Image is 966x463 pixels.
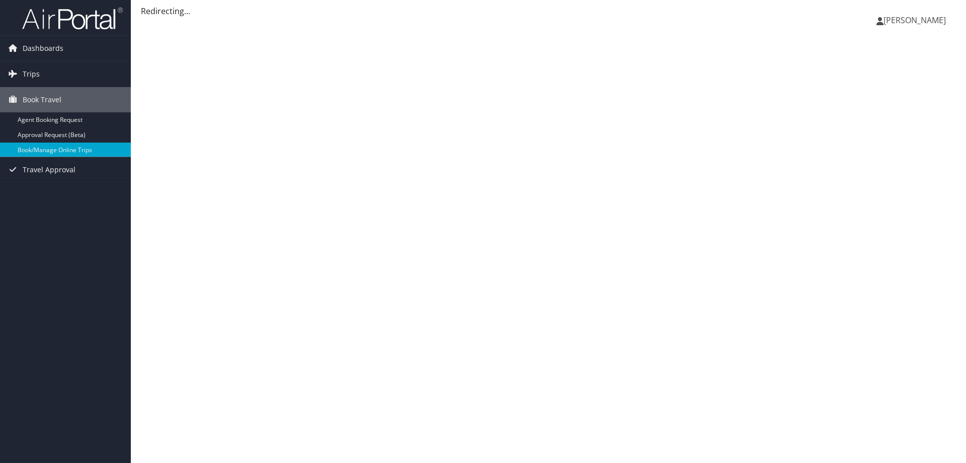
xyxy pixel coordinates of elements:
[141,5,956,17] div: Redirecting...
[883,15,946,26] span: [PERSON_NAME]
[23,36,63,61] span: Dashboards
[22,7,123,30] img: airportal-logo.png
[23,157,75,182] span: Travel Approval
[876,5,956,35] a: [PERSON_NAME]
[23,87,61,112] span: Book Travel
[23,61,40,87] span: Trips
